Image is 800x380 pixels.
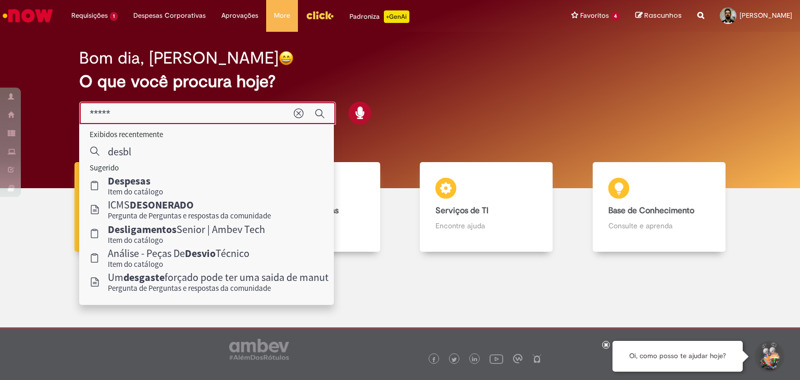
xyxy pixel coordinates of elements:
[279,51,294,66] img: happy-face.png
[133,10,206,21] span: Despesas Corporativas
[79,72,721,91] h2: O que você procura hoje?
[1,5,55,26] img: ServiceNow
[349,10,409,23] div: Padroniza
[263,205,339,216] b: Catálogo de Ofertas
[306,7,334,23] img: click_logo_yellow_360x200.png
[740,11,792,20] span: [PERSON_NAME]
[229,339,289,360] img: logo_footer_ambev_rotulo_gray.png
[452,357,457,362] img: logo_footer_twitter.png
[400,162,573,252] a: Serviços de TI Encontre ajuda
[435,220,537,231] p: Encontre ajuda
[611,12,620,21] span: 4
[274,10,290,21] span: More
[384,10,409,23] p: +GenAi
[580,10,609,21] span: Favoritos
[490,352,503,365] img: logo_footer_youtube.png
[221,10,258,21] span: Aprovações
[472,357,477,363] img: logo_footer_linkedin.png
[612,341,743,372] div: Oi, como posso te ajudar hoje?
[644,10,682,20] span: Rascunhos
[110,12,118,21] span: 1
[79,49,279,67] h2: Bom dia, [PERSON_NAME]
[532,354,542,363] img: logo_footer_naosei.png
[71,10,108,21] span: Requisições
[435,205,489,216] b: Serviços de TI
[635,11,682,21] a: Rascunhos
[573,162,746,252] a: Base de Conhecimento Consulte e aprenda
[753,341,784,372] button: Iniciar Conversa de Suporte
[513,354,522,363] img: logo_footer_workplace.png
[431,357,436,362] img: logo_footer_facebook.png
[608,220,710,231] p: Consulte e aprenda
[608,205,694,216] b: Base de Conhecimento
[55,162,228,252] a: Tirar dúvidas Tirar dúvidas com Lupi Assist e Gen Ai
